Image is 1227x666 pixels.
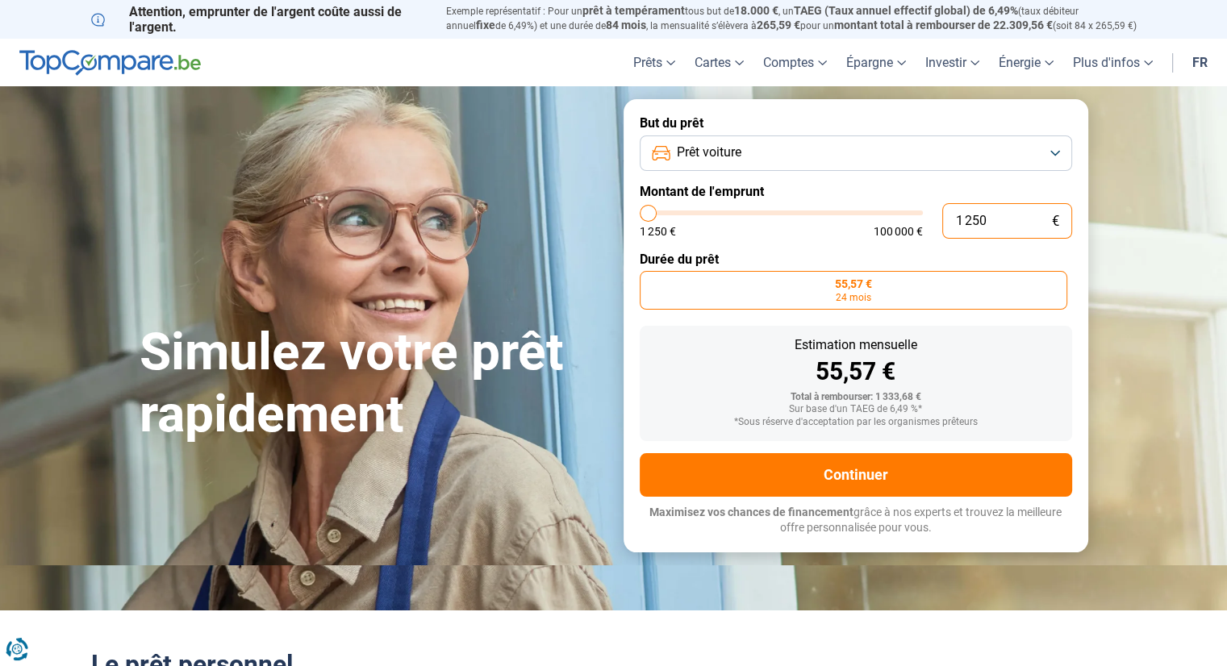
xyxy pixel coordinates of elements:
[874,226,923,237] span: 100 000 €
[649,506,853,518] span: Maximisez vos chances de financement
[653,392,1059,403] div: Total à rembourser: 1 333,68 €
[916,39,989,86] a: Investir
[836,293,871,302] span: 24 mois
[476,19,495,31] span: fixe
[640,453,1072,497] button: Continuer
[834,19,1053,31] span: montant total à rembourser de 22.309,56 €
[753,39,837,86] a: Comptes
[582,4,685,17] span: prêt à tempérament
[734,4,778,17] span: 18.000 €
[446,4,1137,33] p: Exemple représentatif : Pour un tous but de , un (taux débiteur annuel de 6,49%) et une durée de ...
[653,360,1059,384] div: 55,57 €
[837,39,916,86] a: Épargne
[989,39,1063,86] a: Énergie
[653,417,1059,428] div: *Sous réserve d'acceptation par les organismes prêteurs
[653,339,1059,352] div: Estimation mensuelle
[1063,39,1162,86] a: Plus d'infos
[677,144,741,161] span: Prêt voiture
[835,278,872,289] span: 55,57 €
[1183,39,1217,86] a: fr
[794,4,1018,17] span: TAEG (Taux annuel effectif global) de 6,49%
[91,4,427,35] p: Attention, emprunter de l'argent coûte aussi de l'argent.
[19,50,201,76] img: TopCompare
[640,184,1072,199] label: Montant de l'emprunt
[757,19,800,31] span: 265,59 €
[640,135,1072,171] button: Prêt voiture
[653,404,1059,415] div: Sur base d'un TAEG de 6,49 %*
[640,252,1072,267] label: Durée du prêt
[640,505,1072,536] p: grâce à nos experts et trouvez la meilleure offre personnalisée pour vous.
[624,39,685,86] a: Prêts
[1052,214,1059,228] span: €
[140,322,604,446] h1: Simulez votre prêt rapidement
[640,115,1072,131] label: But du prêt
[685,39,753,86] a: Cartes
[640,226,676,237] span: 1 250 €
[606,19,646,31] span: 84 mois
